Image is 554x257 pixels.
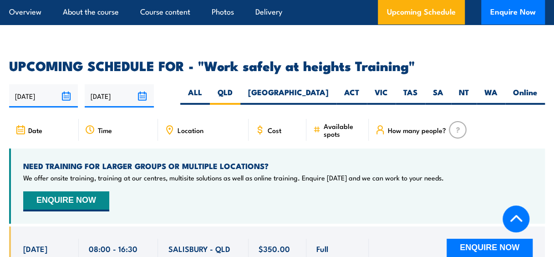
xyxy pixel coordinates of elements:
[268,126,281,134] span: Cost
[9,84,78,108] input: From date
[85,84,153,108] input: To date
[177,126,203,134] span: Location
[23,173,444,182] p: We offer onsite training, training at our centres, multisite solutions as well as online training...
[23,191,109,211] button: ENQUIRE NOW
[9,59,545,71] h2: UPCOMING SCHEDULE FOR - "Work safely at heights Training"
[324,122,362,138] span: Available spots
[451,87,477,105] label: NT
[23,161,444,171] h4: NEED TRAINING FOR LARGER GROUPS OR MULTIPLE LOCATIONS?
[168,243,230,254] span: SALISBURY - QLD
[259,243,290,254] span: $350.00
[180,87,210,105] label: ALL
[367,87,396,105] label: VIC
[23,243,47,254] span: [DATE]
[89,243,137,254] span: 08:00 - 16:30
[505,87,545,105] label: Online
[388,126,446,134] span: How many people?
[98,126,112,134] span: Time
[240,87,336,105] label: [GEOGRAPHIC_DATA]
[336,87,367,105] label: ACT
[210,87,240,105] label: QLD
[477,87,505,105] label: WA
[28,126,42,134] span: Date
[316,243,328,254] span: Full
[425,87,451,105] label: SA
[396,87,425,105] label: TAS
